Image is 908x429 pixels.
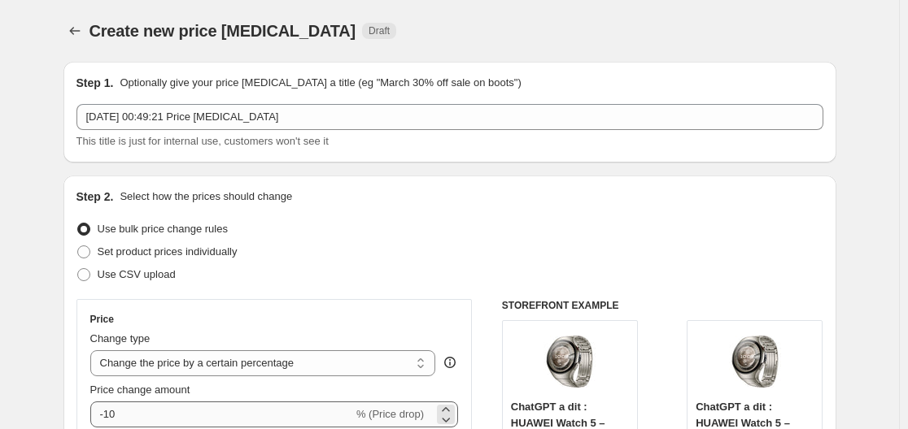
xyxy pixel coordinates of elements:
p: Select how the prices should change [120,188,292,205]
span: Set product prices individually [98,245,238,258]
button: Price change jobs [63,19,86,42]
div: help [442,354,458,370]
span: Draft [369,24,390,37]
h2: Step 2. [76,188,114,205]
h2: Step 1. [76,75,114,91]
span: Use bulk price change rules [98,223,228,235]
span: This title is just for internal use, customers won't see it [76,135,329,147]
input: -15 [90,401,353,427]
span: Price change amount [90,383,190,396]
img: 71AWOi68KWL_80x.jpg [722,329,788,394]
span: Change type [90,332,151,344]
p: Optionally give your price [MEDICAL_DATA] a title (eg "March 30% off sale on boots") [120,75,521,91]
h6: STOREFRONT EXAMPLE [502,299,823,312]
span: Create new price [MEDICAL_DATA] [89,22,356,40]
span: Use CSV upload [98,268,176,280]
img: 71AWOi68KWL_80x.jpg [537,329,602,394]
input: 30% off holiday sale [76,104,823,130]
span: % (Price drop) [356,408,424,420]
h3: Price [90,313,114,326]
